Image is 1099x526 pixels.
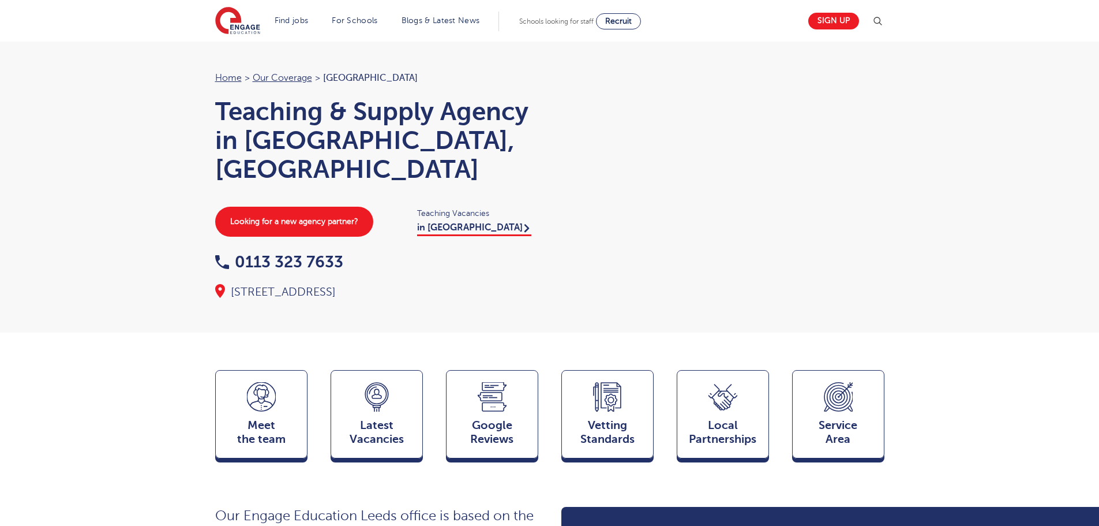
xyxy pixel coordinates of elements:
a: LatestVacancies [331,370,423,464]
span: > [315,73,320,83]
nav: breadcrumb [215,70,538,85]
a: in [GEOGRAPHIC_DATA] [417,222,531,236]
a: 0113 323 7633 [215,253,343,271]
a: Home [215,73,242,83]
span: Recruit [605,17,632,25]
span: Teaching Vacancies [417,207,538,220]
h1: Teaching & Supply Agency in [GEOGRAPHIC_DATA], [GEOGRAPHIC_DATA] [215,97,538,184]
span: Local Partnerships [683,419,763,446]
a: Looking for a new agency partner? [215,207,373,237]
img: Engage Education [215,7,260,36]
a: Sign up [808,13,859,29]
a: For Schools [332,16,377,25]
a: Our coverage [253,73,312,83]
span: [GEOGRAPHIC_DATA] [323,73,418,83]
span: Google Reviews [452,419,532,446]
span: Service Area [798,419,878,446]
a: Recruit [596,13,641,29]
a: Meetthe team [215,370,307,464]
a: Blogs & Latest News [402,16,480,25]
span: Latest Vacancies [337,419,417,446]
span: Vetting Standards [568,419,647,446]
span: Meet the team [222,419,301,446]
span: Schools looking for staff [519,17,594,25]
a: Find jobs [275,16,309,25]
a: Local Partnerships [677,370,769,464]
div: [STREET_ADDRESS] [215,284,538,300]
a: ServiceArea [792,370,884,464]
a: GoogleReviews [446,370,538,464]
a: VettingStandards [561,370,654,464]
span: > [245,73,250,83]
